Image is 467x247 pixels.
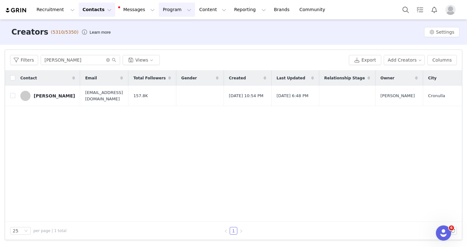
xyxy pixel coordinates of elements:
[277,75,305,81] span: Last Updated
[230,3,270,17] button: Reporting
[24,229,28,233] i: icon: down
[112,58,116,62] i: icon: search
[399,3,413,17] button: Search
[79,3,115,17] button: Contacts
[85,90,123,102] span: [EMAIL_ADDRESS][DOMAIN_NAME]
[123,55,160,65] button: Views
[88,29,112,36] div: Tooltip anchor
[296,3,332,17] a: Community
[41,55,120,65] input: Search...
[33,228,66,234] span: per page | 1 total
[10,55,38,65] button: Filters
[116,3,159,17] button: Messages
[20,91,75,101] a: [PERSON_NAME]
[413,3,427,17] a: Tasks
[229,75,246,81] span: Created
[442,5,462,15] button: Profile
[270,3,295,17] a: Brands
[427,3,441,17] button: Notifications
[324,75,365,81] span: Relationship Stage
[13,227,18,234] div: 25
[428,75,437,81] span: City
[106,58,110,62] i: icon: close-circle
[133,75,166,81] span: Total Followers
[229,93,264,99] span: [DATE] 10:54 PM
[181,75,197,81] span: Gender
[195,3,230,17] button: Content
[449,225,454,230] span: 6
[230,227,237,235] li: 1
[237,227,245,235] li: Next Page
[159,3,195,17] button: Program
[222,227,230,235] li: Previous Page
[424,27,459,37] button: Settings
[20,75,37,81] span: Contact
[436,225,451,241] iframe: Intercom live chat
[349,55,381,65] button: Export
[33,3,78,17] button: Recruitment
[381,93,415,99] span: [PERSON_NAME]
[384,55,425,65] button: Add Creators
[230,227,237,234] a: 1
[427,55,457,65] button: Columns
[239,229,243,233] i: icon: right
[51,29,78,36] span: (5310/5350)
[445,5,456,15] img: placeholder-profile.jpg
[133,93,148,99] span: 157.8K
[11,26,48,38] h3: Creators
[34,93,75,98] div: [PERSON_NAME]
[5,7,27,13] img: grin logo
[85,75,97,81] span: Email
[224,229,228,233] i: icon: left
[277,93,308,99] span: [DATE] 6:48 PM
[381,75,395,81] span: Owner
